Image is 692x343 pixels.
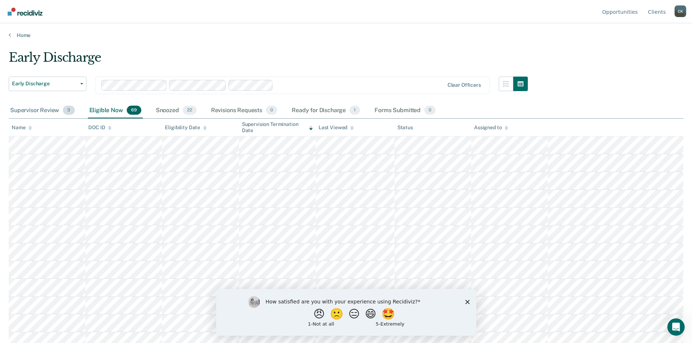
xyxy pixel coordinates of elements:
div: Early Discharge [9,50,528,71]
div: Eligibility Date [165,124,207,131]
div: Eligible Now69 [88,103,143,119]
div: Assigned to [474,124,508,131]
div: Last Viewed [319,124,354,131]
a: Home [9,32,683,38]
div: Supervision Termination Date [242,121,313,134]
span: 0 [424,106,436,115]
iframe: Intercom live chat [667,318,685,336]
div: Status [397,124,413,131]
img: Recidiviz [8,8,43,16]
div: C K [675,5,686,17]
div: Ready for Discharge1 [290,103,361,119]
button: Early Discharge [9,77,86,91]
button: Profile dropdown button [675,5,686,17]
div: Supervisor Review3 [9,103,76,119]
span: 1 [349,106,360,115]
div: Revisions Requests0 [210,103,279,119]
div: Clear officers [448,82,481,88]
span: Early Discharge [12,81,77,87]
div: Forms Submitted0 [373,103,437,119]
iframe: Survey by Kim from Recidiviz [216,289,476,336]
span: 0 [266,106,277,115]
div: DOC ID [88,124,112,131]
span: 22 [183,106,197,115]
div: Snoozed22 [154,103,198,119]
span: 69 [127,106,141,115]
div: Name [12,124,32,131]
span: 3 [63,106,74,115]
